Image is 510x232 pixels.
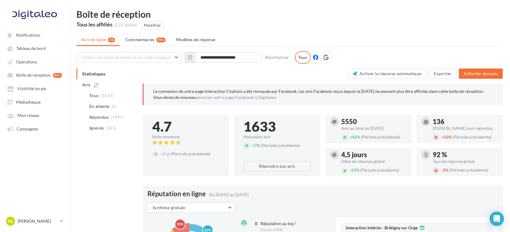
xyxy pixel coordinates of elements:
text: 10% [176,222,184,226]
span: Tous [89,93,98,99]
span: - [441,167,443,172]
a: Tableau de bord [4,43,66,53]
div: 4,5 jours [342,151,407,158]
a: Mon réseau [4,110,66,121]
p: [PERSON_NAME] [17,218,57,224]
div: (254 affiliés) [115,23,138,28]
span: 2% [441,167,448,172]
span: Notifications [16,32,40,38]
div: Tous [295,51,311,64]
span: (Période précédente) [171,151,210,156]
span: (Période précédente) [361,134,400,139]
div: 99+ [156,38,165,42]
button: Synthèse globale [147,203,235,213]
span: Mon réseau [17,113,39,118]
span: + [441,134,444,139]
button: Activer la réponse automatique [348,69,427,79]
p: La connexion de votre page Interaction Challans a été révoquée par Facebook. Les avis Facebook re... [153,88,493,100]
span: Choisir un point de vente ou un code magasin [82,55,171,60]
div: 5550 [342,118,407,125]
span: Répondus [89,114,109,120]
button: Solliciter des avis [459,69,503,79]
span: 42% [350,134,360,139]
a: Visibilité locale [4,83,66,94]
a: ML [PERSON_NAME] [5,215,64,227]
span: Ignorés [89,125,104,131]
span: ML [8,218,14,224]
span: En attente [89,103,110,109]
div: Note moyenne [152,135,219,139]
span: Campagnes [17,126,38,131]
div: 92 % [433,151,498,158]
a: associer votre page Facebook à Digitaleo [196,95,276,100]
span: Réputation en ligne [147,191,206,197]
div: 4.7 [152,120,219,133]
div: Délai de réponse global [342,159,407,163]
span: Visibilité locale [17,86,46,91]
span: (6) [112,104,117,109]
span: 33% [441,134,452,139]
span: Boîte de réception [16,73,51,78]
span: (Période précédente) [261,143,300,148]
span: 7% [252,143,260,148]
span: Médiathèque [16,99,41,105]
span: (1633) [101,93,113,98]
span: - [350,167,351,172]
span: (Période précédente) [360,167,400,172]
a: Boîte de réception 99+ [4,69,66,81]
a: Médiathèque [4,96,66,107]
span: 51% [350,167,360,172]
span: Opérations [16,59,37,64]
div: Open Intercom Messenger [490,212,504,226]
span: Interaction Intérim - Brétigny sur Orge [346,226,418,230]
span: (1497) [111,115,124,120]
button: Modifier [141,21,164,29]
div: [PERSON_NAME] non répondus [433,126,498,130]
div: Avis au total au [DATE] [342,126,407,130]
span: (Période précédente) [453,134,492,139]
a: Campagnes [4,123,66,134]
button: Réinitialiser [263,54,292,61]
button: Notifications [4,29,63,40]
span: Aucun affilié [260,227,283,232]
button: Répondre aux avis [243,161,311,171]
div: 0 [250,221,257,227]
span: Commentaires [125,37,154,43]
span: + [350,134,352,139]
div: Taux de réponse global [433,159,498,163]
div: 1633 [243,120,311,133]
button: Exporter [429,69,457,79]
span: 0 pt [161,151,170,156]
div: 99+ [53,73,62,78]
span: Du [DATE] au [DATE] [209,192,249,197]
span: Réputation au top ! [261,221,296,226]
div: 136 [433,118,498,125]
span: + [252,143,254,148]
span: Avis [82,82,90,88]
span: Synthèse globale [153,205,185,210]
div: Boîte de réception [76,10,503,19]
button: Choisir un point de vente ou un code magasin [76,52,182,63]
a: Opérations [4,56,66,67]
span: (141) [106,126,116,130]
span: Modèles de réponse [176,37,215,42]
span: + [161,151,163,156]
div: Nouveaux avis [243,135,311,139]
span: Tableau de bord [16,46,46,51]
span: (Période précédente) [449,167,488,172]
div: Tous les affiliés [76,22,113,27]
